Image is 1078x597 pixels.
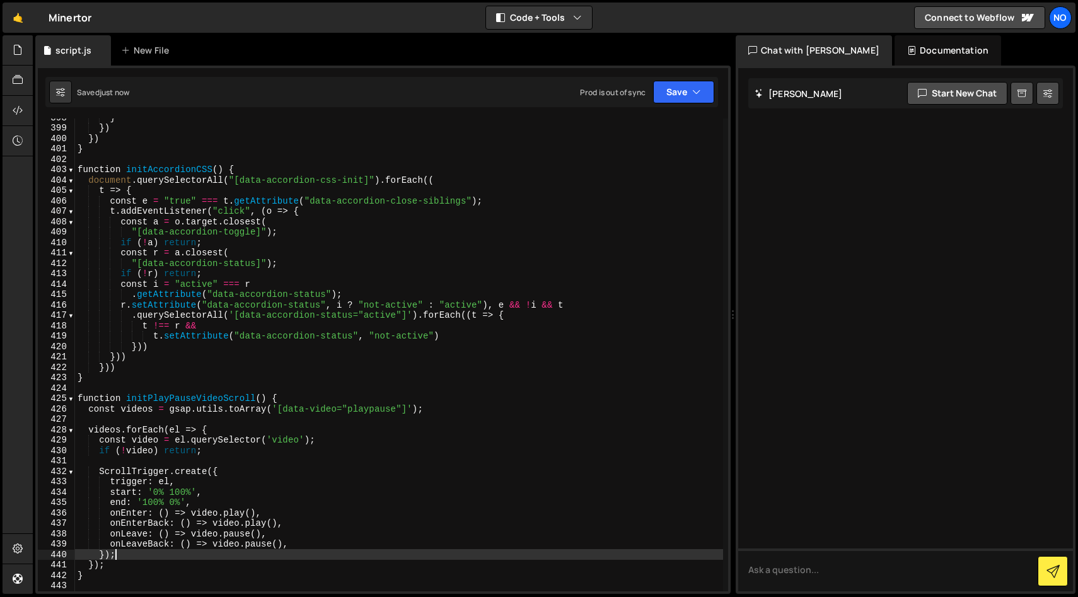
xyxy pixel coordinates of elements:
[38,196,75,207] div: 406
[38,154,75,165] div: 402
[38,539,75,550] div: 439
[38,456,75,467] div: 431
[38,425,75,436] div: 428
[38,331,75,342] div: 419
[38,258,75,269] div: 412
[38,134,75,144] div: 400
[38,571,75,581] div: 442
[38,581,75,591] div: 443
[38,321,75,332] div: 418
[653,81,714,103] button: Save
[907,82,1007,105] button: Start new chat
[38,238,75,248] div: 410
[38,446,75,456] div: 430
[38,383,75,394] div: 424
[38,185,75,196] div: 405
[38,393,75,404] div: 425
[38,248,75,258] div: 411
[38,279,75,290] div: 414
[38,497,75,508] div: 435
[49,10,91,25] div: Minertor
[38,352,75,362] div: 421
[755,88,842,100] h2: [PERSON_NAME]
[38,487,75,498] div: 434
[38,289,75,300] div: 415
[55,44,91,57] div: script.js
[38,373,75,383] div: 423
[38,206,75,217] div: 407
[38,414,75,425] div: 427
[736,35,892,66] div: Chat with [PERSON_NAME]
[895,35,1001,66] div: Documentation
[121,44,174,57] div: New File
[38,175,75,186] div: 404
[38,362,75,373] div: 422
[38,550,75,560] div: 440
[38,508,75,519] div: 436
[38,518,75,529] div: 437
[38,217,75,228] div: 408
[38,300,75,311] div: 416
[1049,6,1072,29] a: No
[38,310,75,321] div: 417
[38,560,75,571] div: 441
[38,227,75,238] div: 409
[580,87,646,98] div: Prod is out of sync
[38,477,75,487] div: 433
[100,87,129,98] div: just now
[38,435,75,446] div: 429
[38,467,75,477] div: 432
[38,342,75,352] div: 420
[3,3,33,33] a: 🤙
[486,6,592,29] button: Code + Tools
[38,123,75,134] div: 399
[914,6,1045,29] a: Connect to Webflow
[77,87,129,98] div: Saved
[38,404,75,415] div: 426
[38,144,75,154] div: 401
[38,529,75,540] div: 438
[38,269,75,279] div: 413
[38,165,75,175] div: 403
